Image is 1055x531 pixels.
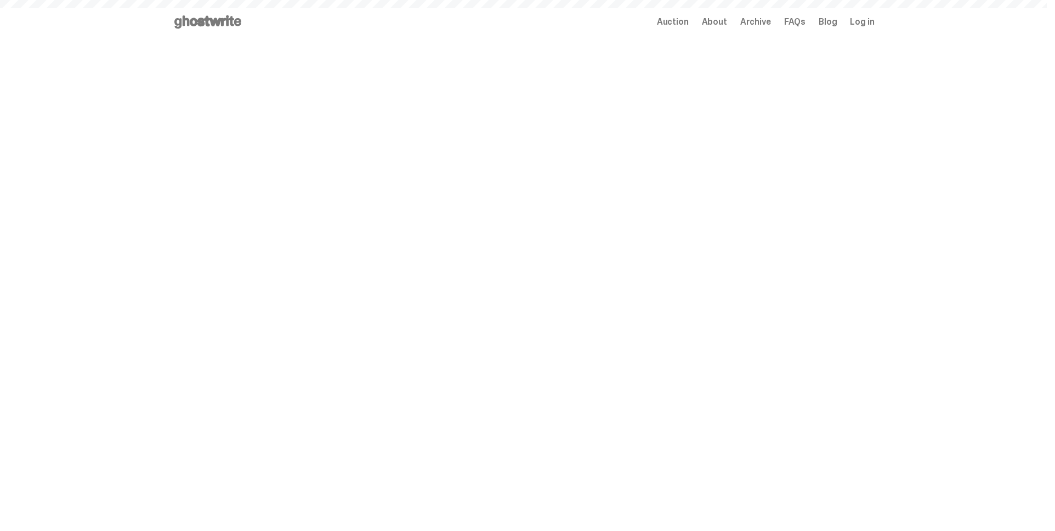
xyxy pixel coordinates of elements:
[740,18,771,26] a: Archive
[702,18,727,26] a: About
[784,18,806,26] a: FAQs
[657,18,689,26] a: Auction
[850,18,874,26] a: Log in
[819,18,837,26] a: Blog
